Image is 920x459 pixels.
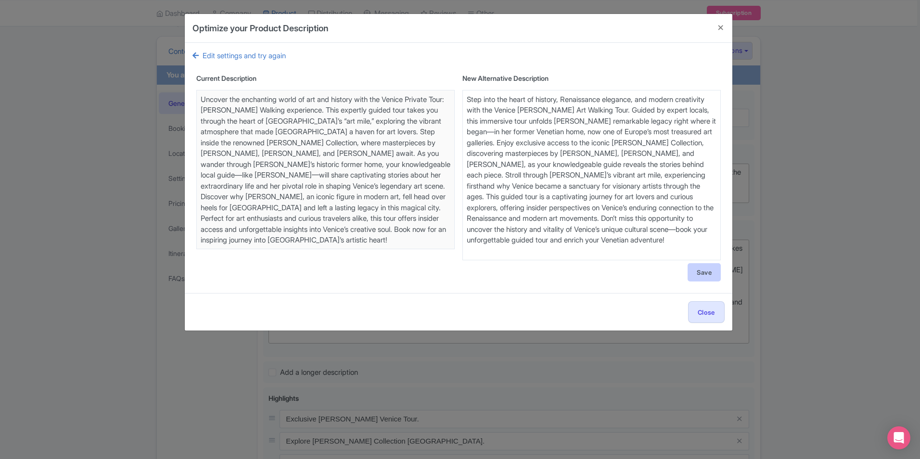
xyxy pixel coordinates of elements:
button: Close [688,301,725,323]
textarea: Uncover the enchanting world of art and history with the Venice Private Tour: [PERSON_NAME] Walki... [462,90,721,260]
label: Current Description [196,73,256,83]
div: Open Intercom Messenger [887,426,910,449]
h4: Optimize your Product Description [192,22,328,35]
textarea: Uncover the enchanting world of art and history with the Venice Private Tour: [PERSON_NAME] Walki... [196,90,455,249]
a: Edit settings and try again [192,51,286,62]
button: Close [709,14,732,41]
button: Save [688,263,721,281]
label: New Alternative Description [462,73,549,83]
